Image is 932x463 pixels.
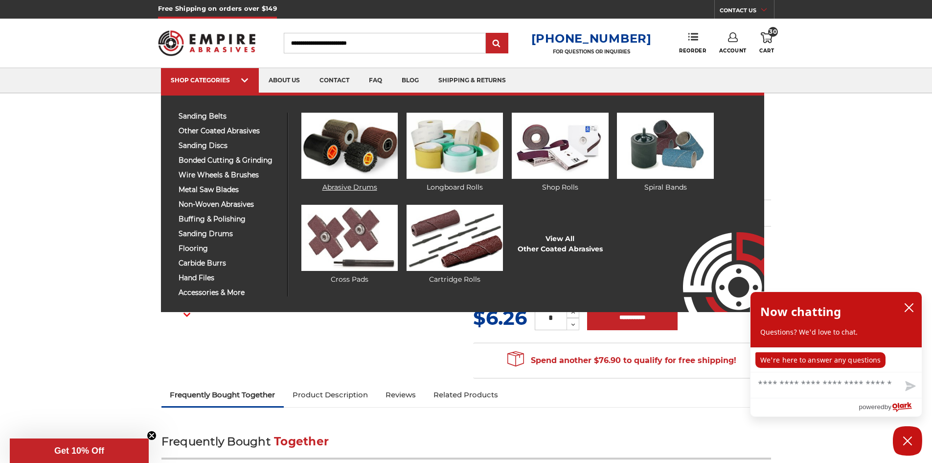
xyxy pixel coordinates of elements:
[301,113,398,179] img: Abrasive Drums
[407,205,503,271] img: Cartridge Rolls
[429,68,516,93] a: shipping & returns
[901,300,917,315] button: close chatbox
[679,32,706,53] a: Reorder
[179,171,280,179] span: wire wheels & brushes
[893,426,922,456] button: Close Chatbox
[259,68,310,93] a: about us
[147,431,157,440] button: Close teaser
[859,398,922,416] a: Powered by Olark
[161,435,271,448] span: Frequently Bought
[507,356,736,365] span: Spend another $76.90 to qualify for free shipping!
[284,384,377,406] a: Product Description
[755,352,886,368] p: We're here to answer any questions
[617,113,713,193] a: Spiral Bands
[750,292,922,417] div: olark chatbox
[359,68,392,93] a: faq
[487,34,507,53] input: Submit
[10,439,149,463] div: Get 10% OffClose teaser
[301,205,398,271] img: Cross Pads
[407,205,503,285] a: Cartridge Rolls
[179,245,280,252] span: flooring
[512,113,608,193] a: Shop Rolls
[768,27,778,37] span: 30
[518,234,603,254] a: View AllOther Coated Abrasives
[531,31,652,46] a: [PHONE_NUMBER]
[392,68,429,93] a: blog
[759,32,774,54] a: 30 Cart
[759,48,774,54] span: Cart
[859,401,884,413] span: powered
[407,113,503,179] img: Longboard Rolls
[179,201,280,208] span: non-woven abrasives
[179,260,280,267] span: carbide burrs
[531,49,652,55] p: FOR QUESTIONS OR INQUIRIES
[179,127,280,135] span: other coated abrasives
[720,5,774,19] a: CONTACT US
[171,76,249,84] div: SHOP CATEGORIES
[425,384,507,406] a: Related Products
[897,375,922,398] button: Send message
[179,157,280,164] span: bonded cutting & grinding
[179,274,280,282] span: hand files
[179,289,280,296] span: accessories & more
[161,384,284,406] a: Frequently Bought Together
[301,205,398,285] a: Cross Pads
[179,142,280,149] span: sanding discs
[301,113,398,193] a: Abrasive Drums
[377,384,425,406] a: Reviews
[679,48,706,54] span: Reorder
[310,68,359,93] a: contact
[179,216,280,223] span: buffing & polishing
[665,203,764,312] img: Empire Abrasives Logo Image
[158,24,256,62] img: Empire Abrasives
[274,435,329,448] span: Together
[407,113,503,193] a: Longboard Rolls
[179,230,280,238] span: sanding drums
[175,304,199,325] button: Next
[512,113,608,179] img: Shop Rolls
[617,113,713,179] img: Spiral Bands
[760,327,912,337] p: Questions? We'd love to chat.
[760,302,841,321] h2: Now chatting
[179,186,280,194] span: metal saw blades
[473,306,527,330] span: $6.26
[179,113,280,120] span: sanding belts
[885,401,891,413] span: by
[750,347,922,372] div: chat
[719,48,747,54] span: Account
[54,446,104,456] span: Get 10% Off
